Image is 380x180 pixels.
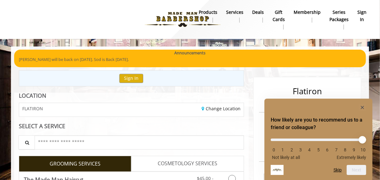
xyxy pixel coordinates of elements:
[248,8,268,24] a: DealsDeals
[259,167,356,172] h3: Opening Hours
[175,50,206,56] b: Announcements
[337,155,366,160] span: Extremely likely
[359,104,366,111] button: Hide survey
[272,155,300,160] span: Not likely at all
[280,147,286,152] li: 1
[333,147,339,152] li: 7
[347,165,366,175] button: Next question
[271,147,277,152] li: 0
[19,56,361,63] p: [PERSON_NAME] will be back on [DATE]. Sod is Back [DATE].
[222,8,248,24] a: ServicesServices
[22,106,43,111] span: FLATIRON
[351,147,357,152] li: 9
[261,121,354,125] h3: Phone
[139,2,226,37] img: Made Man Barbershop logo
[261,87,354,96] h2: Flatiron
[289,8,325,24] a: MembershipMembership
[19,123,244,129] div: SELECT A SERVICE
[324,147,330,152] li: 6
[294,9,321,16] b: Membership
[199,9,217,16] b: products
[360,147,366,152] li: 10
[158,160,217,168] span: COSMETOLOGY SERVICES
[202,106,241,112] a: Change Location
[119,74,143,83] button: Sign In
[325,8,353,31] a: Series packagesSeries packages
[273,9,285,23] b: gift cards
[226,9,243,16] b: Services
[271,134,366,160] div: How likely are you to recommend us to a friend or colleague? Select an option from 0 to 10, with ...
[289,147,295,152] li: 2
[19,135,35,150] button: Service Search
[19,92,46,99] b: LOCATION
[261,139,354,143] h3: Email
[194,8,222,24] a: Productsproducts
[252,9,264,16] b: Deals
[342,147,348,152] li: 8
[271,116,366,131] h2: How likely are you to recommend us to a friend or colleague? Select an option from 0 to 10, with ...
[268,8,289,31] a: Gift cardsgift cards
[315,147,322,152] li: 5
[307,147,313,152] li: 4
[271,104,366,175] div: How likely are you to recommend us to a friend or colleague? Select an option from 0 to 10, with ...
[261,98,354,105] p: [STREET_ADDRESS][US_STATE]
[353,8,371,24] a: sign insign in
[334,167,342,172] button: Skip
[50,160,100,168] span: GROOMING SERVICES
[329,9,349,23] b: Series packages
[297,147,304,152] li: 3
[357,9,366,23] b: sign in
